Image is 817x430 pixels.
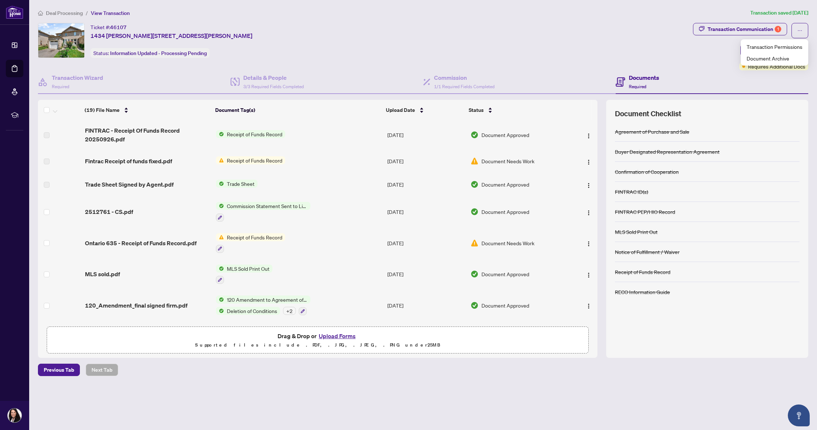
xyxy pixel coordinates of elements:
div: RECO Information Guide [615,288,670,296]
td: [DATE] [384,290,468,321]
span: Upload Date [386,106,415,114]
span: Drag & Drop or [278,331,358,341]
span: Document Needs Work [481,157,534,165]
img: Document Status [471,239,479,247]
button: Logo [583,179,595,190]
span: View Transaction [91,10,130,16]
div: 1 [775,26,781,32]
span: 1/1 Required Fields Completed [434,84,495,89]
span: 46107 [110,24,127,31]
div: Confirmation of Cooperation [615,168,679,176]
span: Commission Statement Sent to Listing Brokerage [224,202,310,210]
span: Document Approved [481,131,529,139]
span: Document Approved [481,180,529,188]
img: Logo [586,133,592,139]
li: / [86,9,88,17]
span: Previous Tab [44,364,74,376]
div: Status: [90,48,210,58]
span: ellipsis [797,28,802,33]
th: (19) File Name [82,100,212,120]
button: Transaction Communication1 [693,23,787,35]
img: Document Status [471,208,479,216]
img: IMG-E12255247_1.jpg [38,23,84,58]
span: 2512761 - CS.pdf [85,207,133,216]
span: Ontario 635 - Receipt of Funds Record.pdf [85,239,197,247]
button: Status IconReceipt of Funds Record [216,156,285,164]
img: logo [6,5,23,19]
div: Buyer Designated Representation Agreement [615,148,720,156]
button: Open asap [788,404,810,426]
td: [DATE] [384,196,468,227]
p: Supported files include .PDF, .JPG, .JPEG, .PNG under 25 MB [51,341,584,349]
h4: Transaction Wizard [52,73,103,82]
div: Transaction Communication [708,23,781,35]
th: Upload Date [383,100,466,120]
button: Logo [583,300,595,311]
img: Status Icon [216,233,224,241]
img: Document Status [471,157,479,165]
span: Status [469,106,484,114]
td: [DATE] [384,120,468,149]
span: (19) File Name [85,106,120,114]
img: Document Status [471,270,479,278]
span: Drag & Drop orUpload FormsSupported files include .PDF, .JPG, .JPEG, .PNG under25MB [47,327,588,354]
img: Status Icon [216,202,224,210]
article: Transaction saved [DATE] [750,9,808,17]
img: Status Icon [216,130,224,138]
span: 3/3 Required Fields Completed [243,84,304,89]
h4: Commission [434,73,495,82]
span: 120_Amendment_final signed firm.pdf [85,301,187,310]
td: [DATE] [384,259,468,290]
img: Logo [586,303,592,309]
span: Transaction Permissions [747,43,802,51]
div: Ticket #: [90,23,127,31]
img: Logo [586,272,592,278]
button: Logo [583,155,595,167]
span: FINTRAC - Receipt Of Funds Record 20250926.pdf [85,126,210,144]
th: Status [466,100,566,120]
img: Document Status [471,180,479,188]
td: [DATE] [384,321,468,352]
img: Logo [586,241,592,247]
span: Document Approved [481,270,529,278]
div: Notice of Fulfillment / Waiver [615,248,679,256]
span: Receipt of Funds Record [224,130,285,138]
td: [DATE] [384,149,468,173]
span: 120 Amendment to Agreement of Purchase and Sale [224,296,310,304]
span: Required [629,84,646,89]
span: Document Checklist [615,109,681,119]
span: Trade Sheet [224,180,258,188]
img: Document Status [471,301,479,309]
span: Receipt of Funds Record [224,233,285,241]
img: Status Icon [216,296,224,304]
span: Information Updated - Processing Pending [110,50,207,56]
span: Document Archive [747,54,802,62]
th: Document Tag(s) [212,100,383,120]
td: [DATE] [384,173,468,196]
div: FINTRAC PEP/HIO Record [615,208,675,216]
div: MLS Sold Print Out [615,228,658,236]
img: Logo [586,210,592,216]
span: 1434 [PERSON_NAME][STREET_ADDRESS][PERSON_NAME] [90,31,252,40]
button: Submit for Admin Review [740,44,808,56]
button: Status IconTrade Sheet [216,180,258,188]
img: Status Icon [216,307,224,315]
img: Document Status [471,131,479,139]
button: Status IconReceipt of Funds Record [216,130,285,138]
span: Receipt of Funds Record [224,156,285,164]
span: Deletion of Conditions [224,307,280,315]
span: Document Approved [481,301,529,309]
div: FINTRAC ID(s) [615,188,648,196]
button: Status Icon120 Amendment to Agreement of Purchase and SaleStatus IconDeletion of Conditions+2 [216,296,310,315]
button: Previous Tab [38,364,80,376]
span: MLS sold.pdf [85,270,120,278]
img: Logo [586,183,592,188]
div: Receipt of Funds Record [615,268,670,276]
td: [DATE] [384,227,468,259]
img: Status Icon [216,180,224,188]
span: Document Needs Work [481,239,534,247]
button: Status IconReceipt of Funds Record [216,233,285,253]
img: Profile Icon [8,408,22,422]
span: Document Approved [481,208,529,216]
img: Status Icon [216,265,224,273]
